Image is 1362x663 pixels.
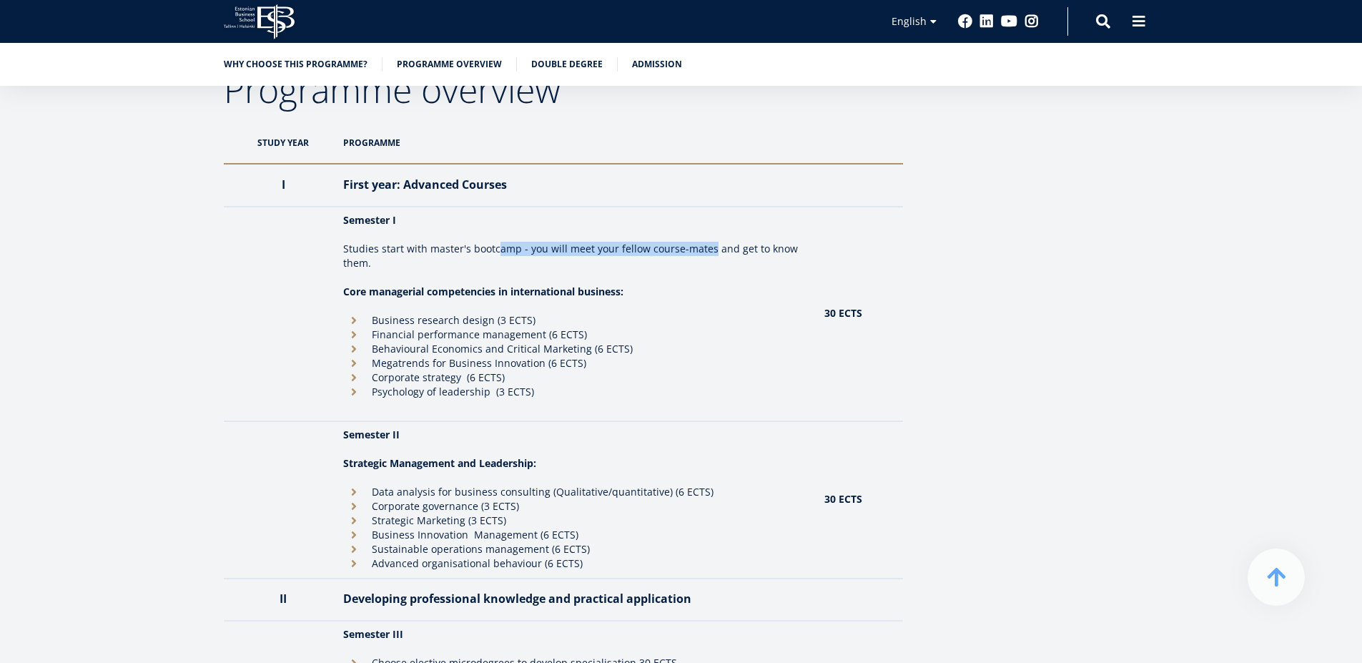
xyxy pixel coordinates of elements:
li: Corporate governance (3 ECTS) [343,499,810,514]
li: Psychology of leadership (3 ECTS) [343,385,810,399]
strong: Semester II [343,428,400,441]
th: I [224,164,337,207]
strong: Semester I [343,213,396,227]
a: Linkedin [979,14,994,29]
li: Business Innovation Management (6 ECTS) [343,528,810,542]
li: Advanced organisational behaviour (6 ECTS) [343,556,810,571]
th: II [224,579,337,621]
h2: Programme overview [224,72,903,107]
th: STUDY YEAR [224,122,337,164]
strong: Strategic Management and Leadership: [343,456,536,470]
li: Behavioural Economics and Critical Marketing (6 ECTS) [343,342,810,356]
strong: 30 ECTS [824,306,862,320]
span: Last Name [340,1,385,14]
th: First year: Advanced Courses [336,164,817,207]
li: Corporate strategy (6 ECTS) [343,370,810,385]
li: Sustainable operations management (6 ECTS) [343,542,810,556]
th: Developing professional knowledge and practical application [336,579,817,621]
li: Megatrends for Business Innovation (6 ECTS) [343,356,810,370]
li: Business research design (3 ECTS) [343,313,810,328]
a: Instagram [1025,14,1039,29]
li: Financial performance management (6 ECTS) [343,328,810,342]
a: Double Degree [531,57,603,72]
strong: 30 ECTS [824,492,862,506]
a: Youtube [1001,14,1017,29]
a: Programme overview [397,57,502,72]
a: Admission [632,57,682,72]
a: Facebook [958,14,972,29]
p: Studies start with master's bootcamp - you will meet your fellow course-mates and get to know them. [343,242,810,270]
th: PROGRAMME [336,122,817,164]
input: MA in International Management [4,200,13,209]
strong: Semester III [343,627,403,641]
li: Strategic Marketing (3 ECTS) [343,514,810,528]
li: Data analysis for business consulting (Qualitative/quantitative) (6 ECTS) [343,485,810,499]
span: MA in International Management [16,199,158,212]
a: Why choose this programme? [224,57,367,72]
strong: Core managerial competencies in international business: [343,285,623,298]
